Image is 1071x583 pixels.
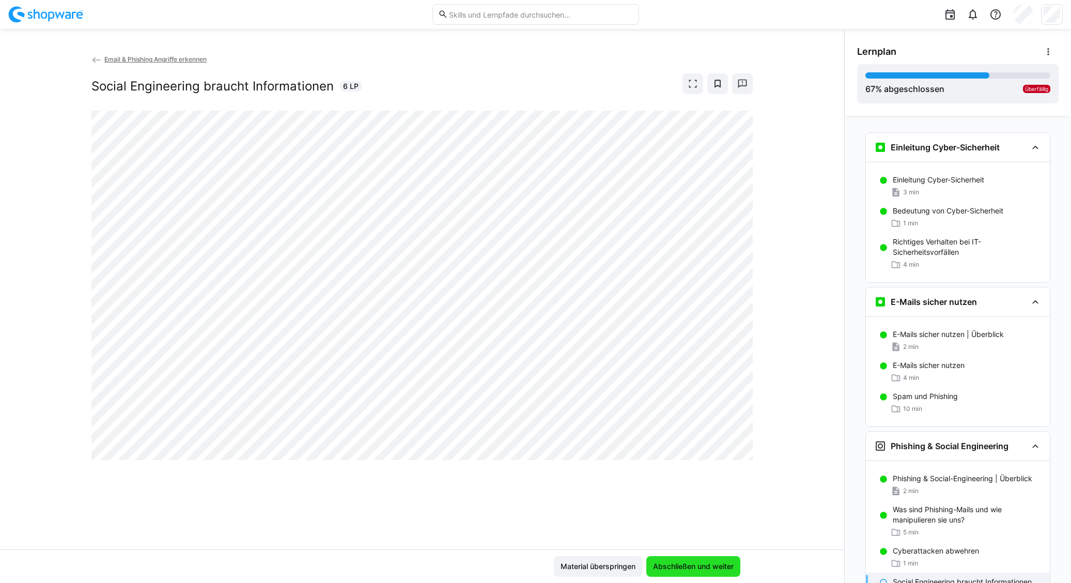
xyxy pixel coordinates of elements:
[448,10,633,19] input: Skills und Lernpfade durchsuchen…
[893,206,1003,216] p: Bedeutung von Cyber-Sicherheit
[1025,86,1048,92] span: Überfällig
[104,55,207,63] span: Email & Phishing Angriffe erkennen
[903,188,919,196] span: 3 min
[903,487,919,495] span: 2 min
[91,55,207,63] a: Email & Phishing Angriffe erkennen
[891,297,977,307] h3: E-Mails sicher nutzen
[559,561,637,572] span: Material überspringen
[651,561,735,572] span: Abschließen und weiter
[903,559,918,567] span: 1 min
[91,79,334,94] h2: Social Engineering braucht Informationen
[893,473,1032,484] p: Phishing & Social-Engineering | Überblick
[343,81,359,91] span: 6 LP
[857,46,896,57] span: Lernplan
[646,556,740,577] button: Abschließen und weiter
[893,504,1042,525] p: Was sind Phishing-Mails und wie manipulieren sie uns?
[891,142,1000,152] h3: Einleitung Cyber-Sicherheit
[893,237,1042,257] p: Richtiges Verhalten bei IT-Sicherheitsvorfällen
[903,405,922,413] span: 10 min
[903,219,918,227] span: 1 min
[893,391,958,402] p: Spam und Phishing
[893,175,984,185] p: Einleitung Cyber-Sicherheit
[903,260,919,269] span: 4 min
[891,441,1008,451] h3: Phishing & Social Engineering
[893,329,1004,340] p: E-Mails sicher nutzen | Überblick
[554,556,642,577] button: Material überspringen
[865,84,875,94] span: 67
[903,374,919,382] span: 4 min
[893,360,965,371] p: E-Mails sicher nutzen
[865,83,944,95] div: % abgeschlossen
[903,343,919,351] span: 2 min
[903,528,919,536] span: 5 min
[893,546,979,556] p: Cyberattacken abwehren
